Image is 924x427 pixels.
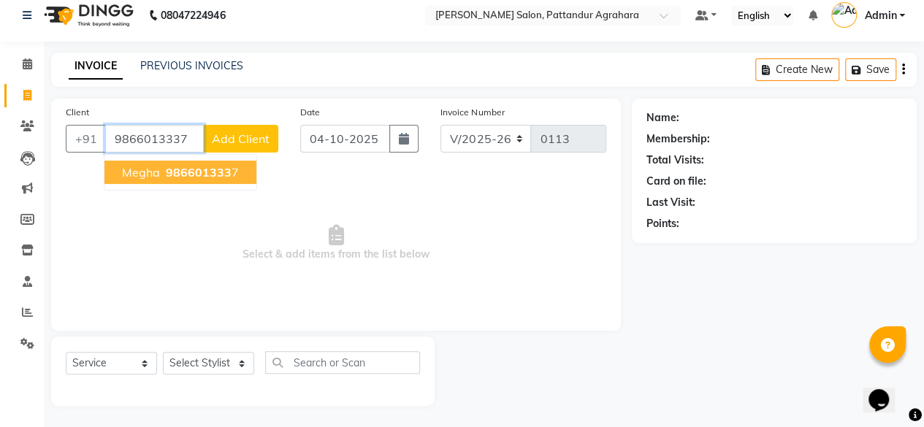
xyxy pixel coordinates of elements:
[646,216,679,231] div: Points:
[166,165,232,180] span: 986601333
[646,110,679,126] div: Name:
[845,58,896,81] button: Save
[66,170,606,316] span: Select & add items from the list below
[646,174,706,189] div: Card on file:
[66,125,107,153] button: +91
[163,165,239,180] ngb-highlight: 7
[265,351,420,374] input: Search or Scan
[440,106,504,119] label: Invoice Number
[646,153,704,168] div: Total Visits:
[646,131,710,147] div: Membership:
[203,125,278,153] button: Add Client
[105,125,204,153] input: Search by Name/Mobile/Email/Code
[122,165,160,180] span: Megha
[140,59,243,72] a: PREVIOUS INVOICES
[646,195,695,210] div: Last Visit:
[863,369,909,412] iframe: chat widget
[66,106,89,119] label: Client
[831,2,857,28] img: Admin
[755,58,839,81] button: Create New
[69,53,123,80] a: INVOICE
[864,8,896,23] span: Admin
[212,131,270,146] span: Add Client
[300,106,320,119] label: Date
